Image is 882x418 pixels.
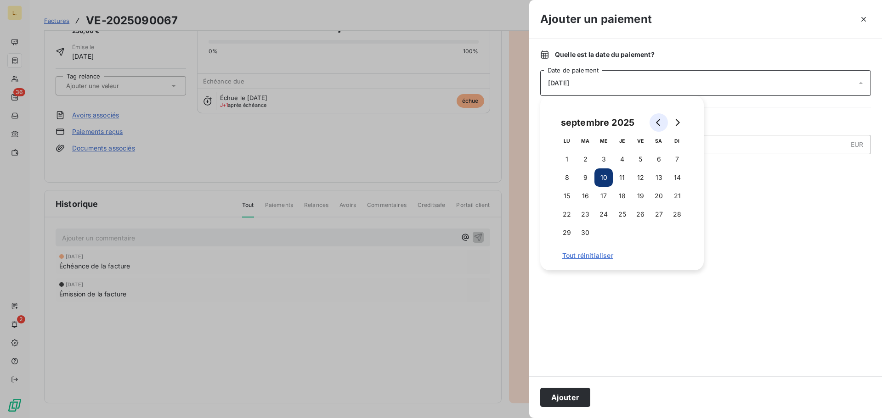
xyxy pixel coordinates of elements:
[558,223,576,242] button: 29
[540,388,590,407] button: Ajouter
[668,205,686,223] button: 28
[576,132,594,150] th: mardi
[558,187,576,205] button: 15
[613,168,631,187] button: 11
[650,168,668,187] button: 13
[594,205,613,223] button: 24
[576,150,594,168] button: 2
[548,79,569,87] span: [DATE]
[540,162,871,171] span: Nouveau solde dû :
[668,113,686,132] button: Go to next month
[594,168,613,187] button: 10
[576,187,594,205] button: 16
[613,150,631,168] button: 4
[668,132,686,150] th: dimanche
[594,150,613,168] button: 3
[540,11,652,28] h3: Ajouter un paiement
[650,113,668,132] button: Go to previous month
[558,205,576,223] button: 22
[594,187,613,205] button: 17
[558,132,576,150] th: lundi
[631,150,650,168] button: 5
[576,168,594,187] button: 9
[668,168,686,187] button: 14
[576,223,594,242] button: 30
[631,205,650,223] button: 26
[555,50,655,59] span: Quelle est la date du paiement ?
[594,132,613,150] th: mercredi
[558,115,638,130] div: septembre 2025
[650,150,668,168] button: 6
[668,187,686,205] button: 21
[851,387,873,409] iframe: Intercom live chat
[613,187,631,205] button: 18
[650,187,668,205] button: 20
[650,132,668,150] th: samedi
[631,187,650,205] button: 19
[631,132,650,150] th: vendredi
[558,168,576,187] button: 8
[650,205,668,223] button: 27
[576,205,594,223] button: 23
[613,205,631,223] button: 25
[562,252,682,259] span: Tout réinitialiser
[668,150,686,168] button: 7
[631,168,650,187] button: 12
[613,132,631,150] th: jeudi
[558,150,576,168] button: 1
